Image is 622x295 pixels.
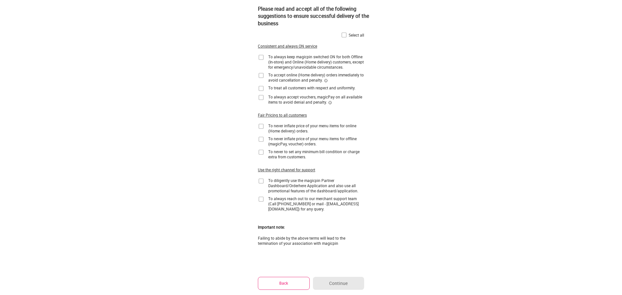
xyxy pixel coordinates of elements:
div: Consistent and always ON service [258,43,317,49]
img: home-delivery-unchecked-checkbox-icon.f10e6f61.svg [258,136,264,142]
button: Continue [313,277,364,290]
div: To never inflate price of your menu items for online (Home delivery) orders. [268,123,364,133]
div: To diligently use the magicpin Partner Dashboard/Orderhere Application and also use all promotion... [268,178,364,193]
div: Select all [349,32,364,38]
img: home-delivery-unchecked-checkbox-icon.f10e6f61.svg [258,178,264,184]
img: informationCircleBlack.2195f373.svg [324,79,328,83]
div: To never inflate price of your menu items for offline (magicPay, voucher) orders. [268,136,364,146]
img: home-delivery-unchecked-checkbox-icon.f10e6f61.svg [341,32,347,38]
div: Failing to abide by the above terms will lead to the termination of your association with magicpin [258,235,364,246]
img: home-delivery-unchecked-checkbox-icon.f10e6f61.svg [258,72,264,79]
div: To always keep magicpin switched ON for both Offline (In-store) and Online (Home delivery) custom... [268,54,364,70]
img: home-delivery-unchecked-checkbox-icon.f10e6f61.svg [258,94,264,101]
button: Back [258,277,310,289]
div: Fair Pricing to all customers [258,112,307,118]
img: home-delivery-unchecked-checkbox-icon.f10e6f61.svg [258,123,264,130]
img: home-delivery-unchecked-checkbox-icon.f10e6f61.svg [258,85,264,92]
div: To never to set any minimum bill condition or charge extra from customers. [268,149,364,159]
img: home-delivery-unchecked-checkbox-icon.f10e6f61.svg [258,149,264,155]
img: home-delivery-unchecked-checkbox-icon.f10e6f61.svg [258,196,264,202]
img: home-delivery-unchecked-checkbox-icon.f10e6f61.svg [258,54,264,61]
img: informationCircleBlack.2195f373.svg [328,101,332,105]
div: To treat all customers with respect and uniformity. [268,85,355,90]
div: Use the right channel for support [258,167,315,173]
div: Important note: [258,224,285,230]
div: To always accept vouchers, magicPay on all available items to avoid denial and penalty. [268,94,364,105]
div: To accept online (Home delivery) orders immediately to avoid cancellation and penalty. [268,72,364,83]
div: To always reach out to our merchant support team (Call [PHONE_NUMBER] or mail - [EMAIL_ADDRESS][D... [268,196,364,211]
